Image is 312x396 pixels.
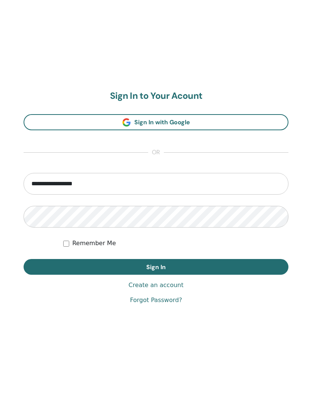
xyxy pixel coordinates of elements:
label: Remember Me [72,239,116,248]
div: Keep me authenticated indefinitely or until I manually logout [63,239,288,248]
a: Sign In with Google [24,115,288,131]
button: Sign In [24,259,288,275]
a: Forgot Password? [130,296,182,305]
h2: Sign In to Your Acount [24,91,288,102]
span: Sign In [146,264,166,271]
span: or [148,149,164,158]
span: Sign In with Google [134,119,190,127]
a: Create an account [128,281,183,290]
